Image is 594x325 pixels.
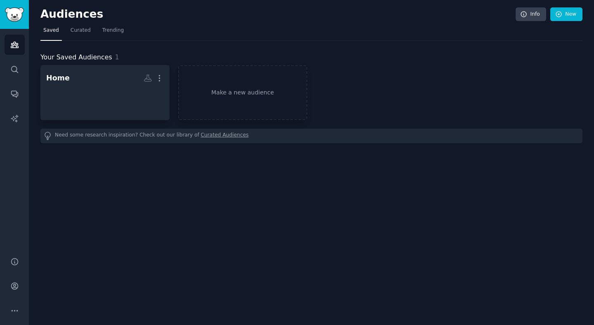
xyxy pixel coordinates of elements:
div: Need some research inspiration? Check out our library of [40,129,582,143]
a: Make a new audience [178,65,307,120]
h2: Audiences [40,8,516,21]
a: Saved [40,24,62,41]
a: Curated Audiences [201,132,249,140]
a: Info [516,7,546,21]
span: Curated [71,27,91,34]
span: 1 [115,53,119,61]
img: GummySearch logo [5,7,24,22]
span: Trending [102,27,124,34]
a: Curated [68,24,94,41]
a: Trending [99,24,127,41]
a: New [550,7,582,21]
span: Saved [43,27,59,34]
span: Your Saved Audiences [40,52,112,63]
div: Home [46,73,70,83]
a: Home [40,65,170,120]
